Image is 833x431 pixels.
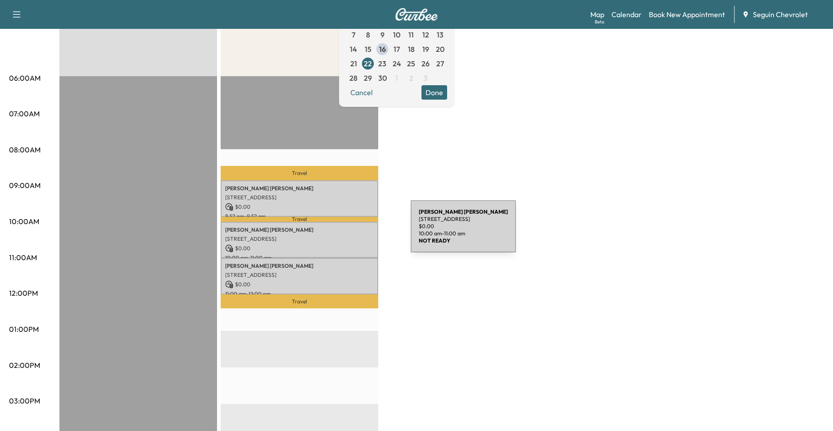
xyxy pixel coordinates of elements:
p: 10:00AM [9,216,39,227]
p: 11:00AM [9,252,37,263]
p: [PERSON_NAME] [PERSON_NAME] [225,262,374,270]
p: 06:00AM [9,73,41,83]
p: $ 0.00 [225,203,374,211]
span: 11 [408,29,414,40]
img: Curbee Logo [395,8,438,21]
span: 15 [365,44,371,55]
p: Travel [221,294,378,308]
span: 19 [422,44,429,55]
p: [PERSON_NAME] [PERSON_NAME] [225,226,374,234]
p: 03:00PM [9,395,40,406]
p: 12:00PM [9,288,38,298]
span: 3 [424,73,428,83]
span: 21 [350,58,357,69]
p: 01:00PM [9,324,39,335]
span: 23 [378,58,386,69]
span: 26 [421,58,430,69]
span: 9 [380,29,385,40]
p: 02:00PM [9,360,40,371]
a: Book New Appointment [649,9,725,20]
p: 07:00AM [9,108,40,119]
a: MapBeta [590,9,604,20]
span: 7 [352,29,355,40]
p: [STREET_ADDRESS] [225,235,374,243]
span: 1 [395,73,398,83]
span: 16 [379,44,386,55]
span: 13 [437,29,444,40]
span: Seguin Chevrolet [753,9,808,20]
p: Travel [221,217,378,222]
button: Done [421,85,447,100]
span: 27 [436,58,444,69]
span: 2 [409,73,413,83]
p: 11:00 am - 12:00 pm [225,290,374,298]
span: 29 [364,73,372,83]
span: 10 [393,29,400,40]
span: 14 [350,44,357,55]
p: Travel [221,166,378,180]
p: [PERSON_NAME] [PERSON_NAME] [225,185,374,192]
span: 20 [436,44,444,55]
p: [STREET_ADDRESS] [225,271,374,279]
span: 17 [394,44,400,55]
div: Beta [595,18,604,25]
p: $ 0.00 [225,280,374,289]
p: 8:52 am - 9:52 am [225,213,374,220]
span: 30 [378,73,387,83]
button: Cancel [346,85,377,100]
span: 28 [349,73,358,83]
p: [STREET_ADDRESS] [225,194,374,201]
span: 25 [407,58,415,69]
p: 10:00 am - 11:00 am [225,254,374,261]
span: 12 [422,29,429,40]
p: $ 0.00 [225,244,374,252]
span: 22 [364,58,372,69]
span: 24 [393,58,401,69]
span: 8 [366,29,370,40]
span: 18 [408,44,415,55]
a: Calendar [611,9,642,20]
p: 08:00AM [9,144,41,155]
p: 09:00AM [9,180,41,191]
